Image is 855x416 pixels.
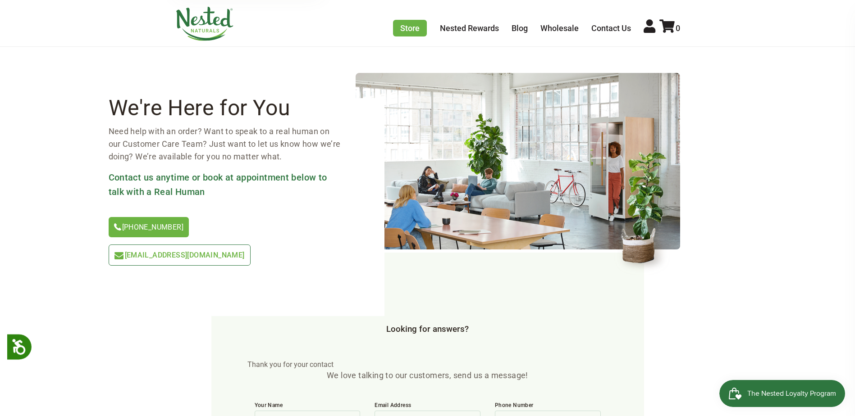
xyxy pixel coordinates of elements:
[375,402,480,411] label: Email Address
[109,244,251,266] a: [EMAIL_ADDRESS][DOMAIN_NAME]
[175,325,680,335] h3: Looking for answers?
[109,170,341,199] h3: Contact us anytime or book at appointment below to talk with a Real Human
[719,380,846,407] iframe: Button to open loyalty program pop-up
[109,217,189,237] a: [PHONE_NUMBER]
[114,252,123,259] img: icon-email-light-green.svg
[676,23,680,33] span: 0
[109,125,341,163] p: Need help with an order? Want to speak to a real human on our Customer Care Team? Just want to le...
[613,140,680,275] img: contact-header-flower.png
[591,23,631,33] a: Contact Us
[175,7,234,41] img: Nested Naturals
[393,20,427,36] a: Store
[495,402,601,411] label: Phone Number
[540,23,579,33] a: Wholesale
[356,73,680,249] img: contact-header.png
[247,369,608,382] p: We love talking to our customers, send us a message!
[512,23,528,33] a: Blog
[109,98,341,118] h2: We're Here for You
[114,223,121,231] img: icon-phone.svg
[440,23,499,33] a: Nested Rewards
[125,251,245,259] span: [EMAIL_ADDRESS][DOMAIN_NAME]
[255,402,361,411] label: Your Name
[659,23,680,33] a: 0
